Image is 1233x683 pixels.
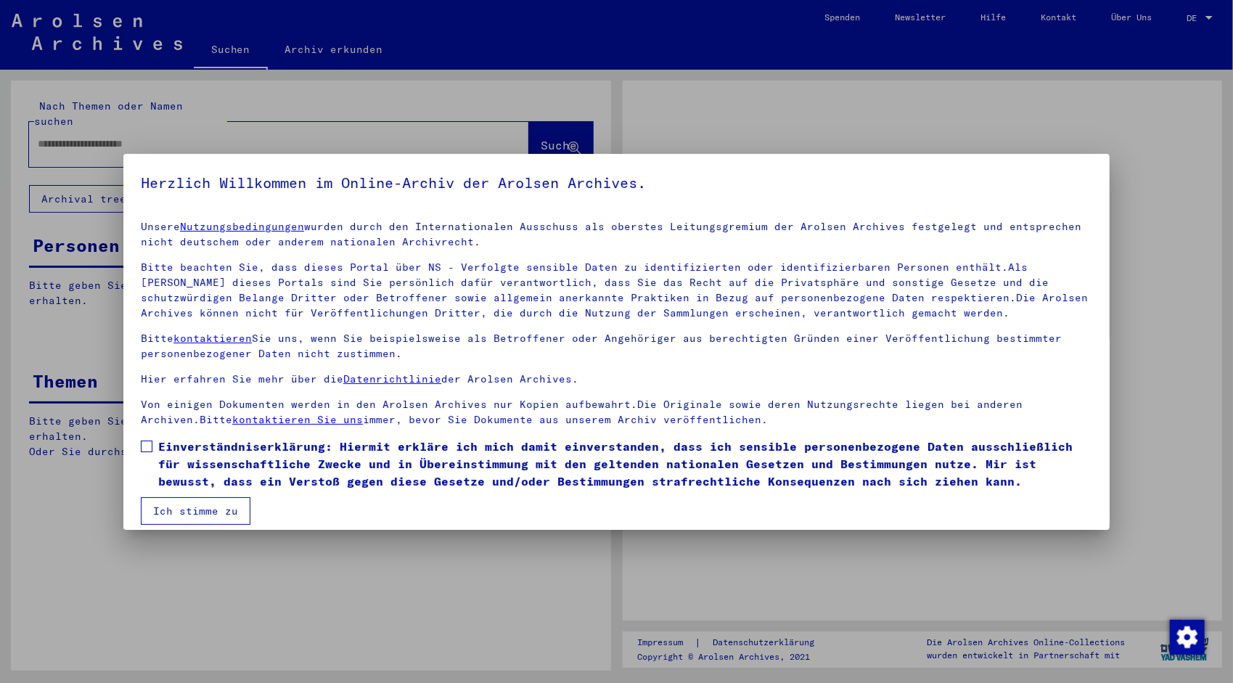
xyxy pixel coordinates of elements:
[141,397,1092,428] p: Von einigen Dokumenten werden in den Arolsen Archives nur Kopien aufbewahrt.Die Originale sowie d...
[141,171,1092,195] h5: Herzlich Willkommen im Online-Archiv der Arolsen Archives.
[180,220,304,233] a: Nutzungsbedingungen
[141,260,1092,321] p: Bitte beachten Sie, dass dieses Portal über NS - Verfolgte sensible Daten zu identifizierten oder...
[232,413,363,426] a: kontaktieren Sie uns
[141,372,1092,387] p: Hier erfahren Sie mehr über die der Arolsen Archives.
[1170,620,1205,655] img: Zustimmung ändern
[141,331,1092,361] p: Bitte Sie uns, wenn Sie beispielsweise als Betroffener oder Angehöriger aus berechtigten Gründen ...
[1169,619,1204,654] div: Zustimmung ändern
[158,438,1092,490] span: Einverständniserklärung: Hiermit erkläre ich mich damit einverstanden, dass ich sensible personen...
[141,497,250,525] button: Ich stimme zu
[343,372,441,385] a: Datenrichtlinie
[173,332,252,345] a: kontaktieren
[141,219,1092,250] p: Unsere wurden durch den Internationalen Ausschuss als oberstes Leitungsgremium der Arolsen Archiv...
